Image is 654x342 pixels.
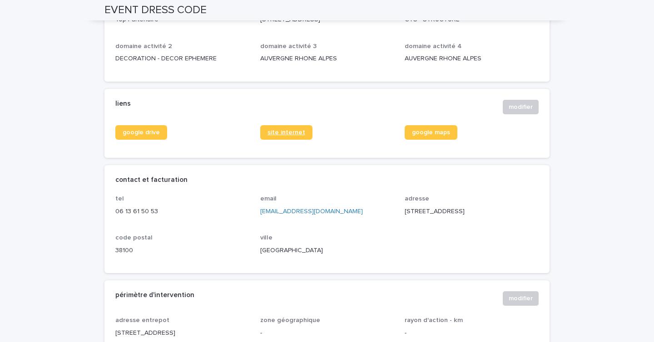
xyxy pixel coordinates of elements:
[115,291,194,299] h2: périmètre d'intervention
[260,208,363,215] a: [EMAIL_ADDRESS][DOMAIN_NAME]
[509,103,533,112] span: modifier
[115,176,188,184] h2: contact et facturation
[405,207,539,216] p: [STREET_ADDRESS]
[405,43,462,49] span: domaine activité 4
[503,100,539,114] button: modifier
[405,317,463,323] span: rayon d'action - km
[115,328,249,338] p: [STREET_ADDRESS]
[115,125,167,140] a: google drive
[115,43,172,49] span: domaine activité 2
[123,129,160,136] span: google drive
[260,43,317,49] span: domaine activité 3
[115,207,249,216] p: 06 13 61 50 53
[260,125,312,140] a: site internet
[115,54,249,64] p: DECORATION - DECOR EPHEMERE
[268,129,305,136] span: site internet
[115,100,131,108] h2: liens
[115,317,169,323] span: adresse entrepot
[260,317,320,323] span: zone géographique
[260,235,272,241] span: ville
[405,195,429,202] span: adresse
[405,328,539,338] p: -
[260,195,277,202] span: email
[260,328,394,338] p: -
[405,54,539,64] p: AUVERGNE RHONE ALPES
[509,294,533,303] span: modifier
[115,246,249,255] p: 38100
[260,246,394,255] p: [GEOGRAPHIC_DATA]
[405,125,457,140] a: google maps
[412,129,450,136] span: google maps
[115,235,153,241] span: code postal
[104,4,207,17] h2: EVENT DRESS CODE
[115,195,124,202] span: tel
[260,54,394,64] p: AUVERGNE RHONE ALPES
[503,291,539,306] button: modifier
